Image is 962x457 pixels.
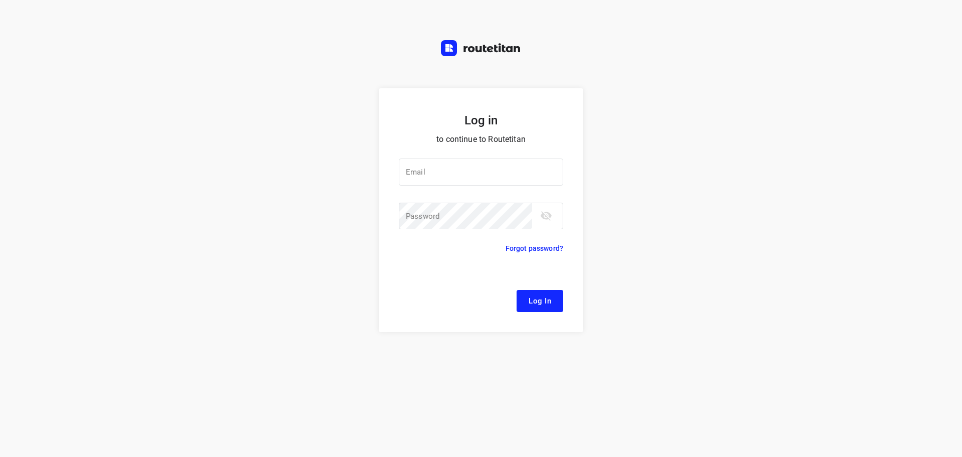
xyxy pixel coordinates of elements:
[399,112,563,128] h5: Log in
[506,242,563,254] p: Forgot password?
[441,40,521,56] img: Routetitan
[529,294,551,308] span: Log In
[399,132,563,146] p: to continue to Routetitan
[517,290,563,312] button: Log In
[536,206,556,226] button: toggle password visibility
